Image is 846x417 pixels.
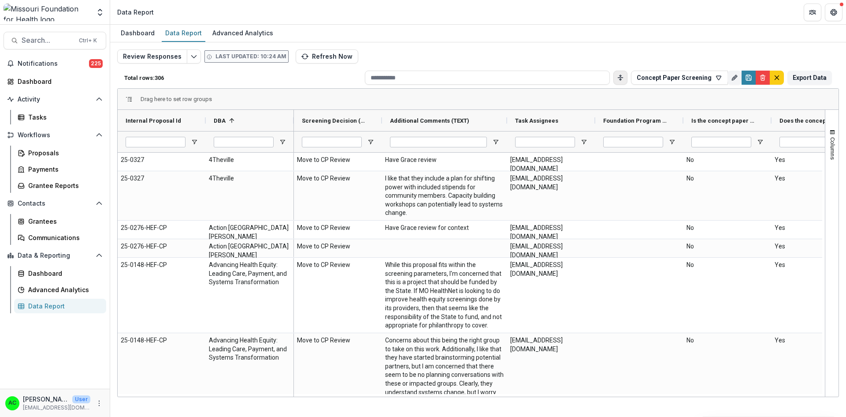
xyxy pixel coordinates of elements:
span: 25-0327 [121,174,203,183]
span: 25-0276-HEF-CP [121,224,203,233]
div: Dashboard [117,26,158,39]
span: Search... [22,36,74,45]
div: Dashboard [28,269,99,278]
button: More [94,398,104,409]
button: Toggle auto height [613,71,627,85]
img: Missouri Foundation for Health logo [4,4,90,21]
button: Rename [727,71,742,85]
span: Task Assignees [515,117,558,124]
input: Foundation Program Areas (PROGRAM_AREAS) Filter Input [603,137,663,147]
button: Concept Paper Screening [631,71,728,85]
div: Row Groups [141,96,212,102]
a: Proposals [14,146,106,160]
button: Open Filter Menu [492,139,499,146]
button: default [770,71,784,85]
button: Open Filter Menu [191,139,198,146]
button: Open entity switcher [94,4,106,21]
span: [EMAIL_ADDRESS][DOMAIN_NAME] [510,174,592,192]
span: I like that they include a plan for shifting power with included stipends for community members. ... [385,174,504,218]
button: Save [742,71,756,85]
button: Search... [4,32,106,49]
p: Total rows: 306 [124,75,361,81]
button: Open Filter Menu [279,139,286,146]
input: Internal Proposal Id Filter Input [126,137,186,147]
span: Workflows [18,131,92,139]
span: No [686,156,768,165]
p: User [72,395,90,403]
span: [EMAIL_ADDRESS][DOMAIN_NAME] [510,224,592,241]
button: Open Contacts [4,196,106,210]
div: Data Report [28,301,99,311]
button: Open Filter Menu [367,139,374,146]
input: Is the concept paper related to an SI broadly? (SINGLE_RESPONSE) Filter Input [691,137,751,147]
div: Payments [28,165,99,174]
a: Advanced Analytics [209,25,277,42]
span: Columns [829,137,836,160]
div: Dashboard [18,77,99,86]
span: No [686,224,768,233]
button: Edit selected report [187,49,201,64]
span: 4Theville [209,174,291,183]
button: Open Data & Reporting [4,248,106,263]
button: Notifications225 [4,56,106,71]
span: [EMAIL_ADDRESS][DOMAIN_NAME] [510,156,592,173]
div: Data Report [162,26,205,39]
nav: breadcrumb [114,6,157,19]
span: Advancing Health Equity: Leading Care, Payment, and Systems Transformation [209,261,291,287]
div: Grantee Reports [28,181,99,190]
a: Advanced Analytics [14,282,106,297]
span: [EMAIL_ADDRESS][DOMAIN_NAME] [510,336,592,353]
span: Advancing Health Equity: Leading Care, Payment, and Systems Transformation [209,336,291,362]
div: Tasks [28,113,99,122]
span: Notifications [18,60,89,68]
button: Open Filter Menu [668,139,675,146]
span: [EMAIL_ADDRESS][DOMAIN_NAME] [510,261,592,278]
span: 225 [89,59,103,68]
span: Action [GEOGRAPHIC_DATA][PERSON_NAME] [209,224,291,241]
span: Data & Reporting [18,252,92,259]
div: Communications [28,233,99,242]
span: Move to CP Review [297,174,379,183]
span: While this proposal fits within the screening parameters, I'm concerned that this is a project th... [385,261,504,330]
span: Internal Proposal Id [126,117,181,124]
p: Last updated: 10:24 AM [215,53,286,60]
input: Screening Decision (DROPDOWN_LIST) Filter Input [302,137,362,147]
span: 25-0148-HEF-CP [121,261,203,270]
span: No [686,336,768,345]
a: Data Report [162,25,205,42]
button: Open Workflows [4,128,106,142]
span: Additional Comments (TEXT) [390,117,469,124]
span: Have Grace review for context [385,224,504,233]
span: DBA [214,117,226,124]
p: [EMAIL_ADDRESS][DOMAIN_NAME] [23,404,90,412]
div: Alyssa Curran [8,400,16,406]
button: Export Data [787,71,832,85]
input: Additional Comments (TEXT) Filter Input [390,137,487,147]
span: Move to CP Review [297,336,379,345]
span: Have Grace review [385,156,504,165]
span: 25-0148-HEF-CP [121,336,203,345]
a: Payments [14,162,106,177]
div: Ctrl + K [77,36,99,45]
a: Dashboard [4,74,106,89]
div: Grantees [28,217,99,226]
span: 25-0327 [121,156,203,165]
span: Drag here to set row groups [141,96,212,102]
span: Foundation Program Areas (PROGRAM_AREAS) [603,117,668,124]
input: DBA Filter Input [214,137,274,147]
div: Data Report [117,8,154,17]
span: Move to CP Review [297,156,379,165]
a: Dashboard [117,25,158,42]
span: Move to CP Review [297,224,379,233]
span: 25-0276-HEF-CP [121,242,203,251]
button: Review Responses [117,49,187,64]
a: Grantees [14,214,106,229]
span: Action [GEOGRAPHIC_DATA][PERSON_NAME] [209,242,291,259]
a: Communications [14,230,106,245]
input: Task Assignees Filter Input [515,137,575,147]
span: Activity [18,96,92,103]
a: Grantee Reports [14,178,106,193]
div: Advanced Analytics [209,26,277,39]
button: Partners [804,4,821,21]
span: No [686,261,768,270]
